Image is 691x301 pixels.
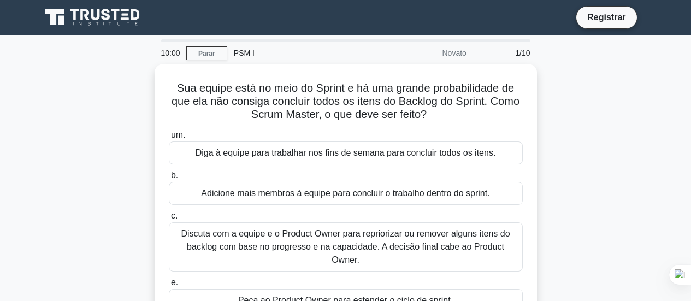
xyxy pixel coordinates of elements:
[587,13,625,22] font: Registrar
[581,10,632,24] a: Registrar
[172,82,519,120] font: Sua equipe está no meio do Sprint e há uma grande probabilidade de que ela não consiga concluir t...
[171,278,178,287] font: e.
[181,229,510,264] font: Discuta com a equipe e o Product Owner para repriorizar ou remover alguns itens do backlog com ba...
[161,49,180,57] font: 10:00
[442,49,466,57] font: Novato
[198,50,215,57] font: Parar
[171,170,178,180] font: b.
[196,148,496,157] font: Diga à equipe para trabalhar nos fins de semana para concluir todos os itens.
[171,211,178,220] font: c.
[186,46,227,60] a: Parar
[171,130,186,139] font: um.
[234,49,255,57] font: PSM I
[515,49,530,57] font: 1/10
[201,188,489,198] font: Adicione mais membros à equipe para concluir o trabalho dentro do sprint.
